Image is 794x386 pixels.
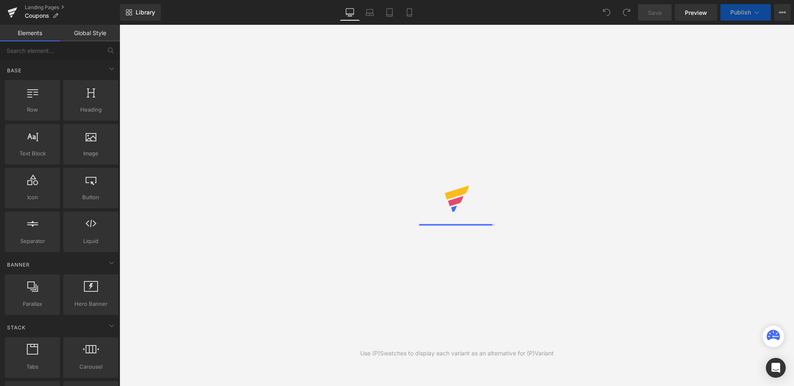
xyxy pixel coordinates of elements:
span: Tabs [7,362,57,371]
a: Mobile [399,4,419,21]
a: Desktop [340,4,360,21]
span: Liquid [66,237,116,245]
span: Carousel [66,362,116,371]
span: Hero Banner [66,300,116,308]
span: Icon [7,193,57,202]
div: Use (P)Swatches to display each variant as an alternative for (P)Variant [360,349,554,358]
span: Save [648,8,662,17]
a: Landing Pages [25,4,120,11]
button: Redo [618,4,635,21]
span: Coupons [25,12,49,19]
span: Publish [730,9,751,16]
div: Open Intercom Messenger [766,358,786,378]
span: Heading [66,105,116,114]
span: Text Block [7,149,57,158]
span: Stack [6,324,26,331]
span: Banner [6,261,31,269]
a: Preview [675,4,717,21]
span: Separator [7,237,57,245]
button: More [774,4,791,21]
a: Tablet [380,4,399,21]
button: Publish [720,4,771,21]
span: Library [136,9,155,16]
span: Base [6,67,22,74]
button: Undo [598,4,615,21]
span: Parallax [7,300,57,308]
a: New Library [120,4,161,21]
span: Image [66,149,116,158]
a: Global Style [60,25,120,41]
span: Preview [685,8,707,17]
span: Button [66,193,116,202]
span: Row [7,105,57,114]
a: Laptop [360,4,380,21]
